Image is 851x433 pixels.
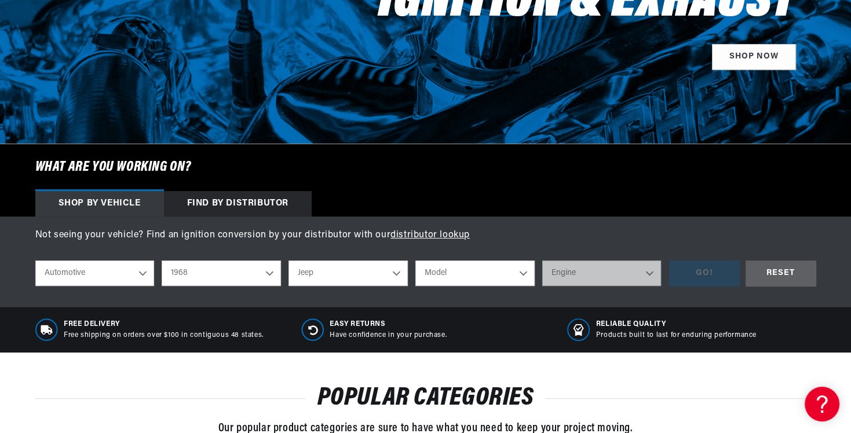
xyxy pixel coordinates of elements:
[415,260,535,286] select: Model
[390,230,470,240] a: distributor lookup
[35,228,816,243] p: Not seeing your vehicle? Find an ignition conversion by your distributor with our
[596,320,757,329] span: RELIABLE QUALITY
[542,260,662,286] select: Engine
[330,320,447,329] span: Easy Returns
[596,331,757,340] p: Products built to last for enduring performance
[164,191,312,216] div: Find by Distributor
[746,260,816,287] div: RESET
[330,331,447,340] p: Have confidence in your purchase.
[162,260,281,286] select: Year
[35,260,155,286] select: Ride Type
[64,331,264,340] p: Free shipping on orders over $100 in contiguous 48 states.
[712,44,796,70] a: SHOP NOW
[64,320,264,329] span: Free Delivery
[35,191,164,216] div: Shop by vehicle
[6,144,845,190] h6: What are you working on?
[288,260,408,286] select: Make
